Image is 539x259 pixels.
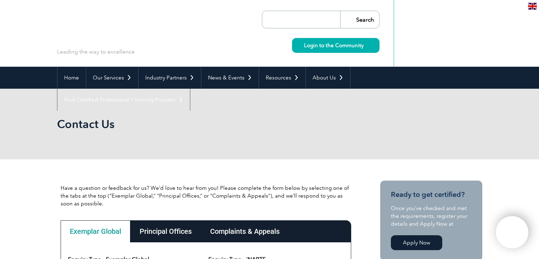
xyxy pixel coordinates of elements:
[57,48,135,56] p: Leading the way to excellence
[201,67,259,89] a: News & Events
[259,67,305,89] a: Resources
[61,184,351,208] p: Have a question or feedback for us? We’d love to hear from you! Please complete the form below by...
[201,220,289,242] div: Complaints & Appeals
[306,67,350,89] a: About Us
[61,220,130,242] div: Exemplar Global
[340,11,379,28] input: Search
[130,220,201,242] div: Principal Offices
[57,67,86,89] a: Home
[391,190,472,199] h3: Ready to get certified?
[139,67,201,89] a: Industry Partners
[528,3,537,10] img: en
[391,204,472,228] p: Once you’ve checked and met the requirements, register your details and Apply Now at
[391,235,442,250] a: Apply Now
[57,117,329,131] h1: Contact Us
[86,67,138,89] a: Our Services
[292,38,380,53] a: Login to the Community
[503,224,521,241] img: svg+xml;nitro-empty-id=MTE3MToxMTY=-1;base64,PHN2ZyB2aWV3Qm94PSIwIDAgNDAwIDQwMCIgd2lkdGg9IjQwMCIg...
[57,89,190,111] a: Find Certified Professional / Training Provider
[364,43,367,47] img: svg+xml;nitro-empty-id=MzU3OjIyMw==-1;base64,PHN2ZyB2aWV3Qm94PSIwIDAgMTEgMTEiIHdpZHRoPSIxMSIgaGVp...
